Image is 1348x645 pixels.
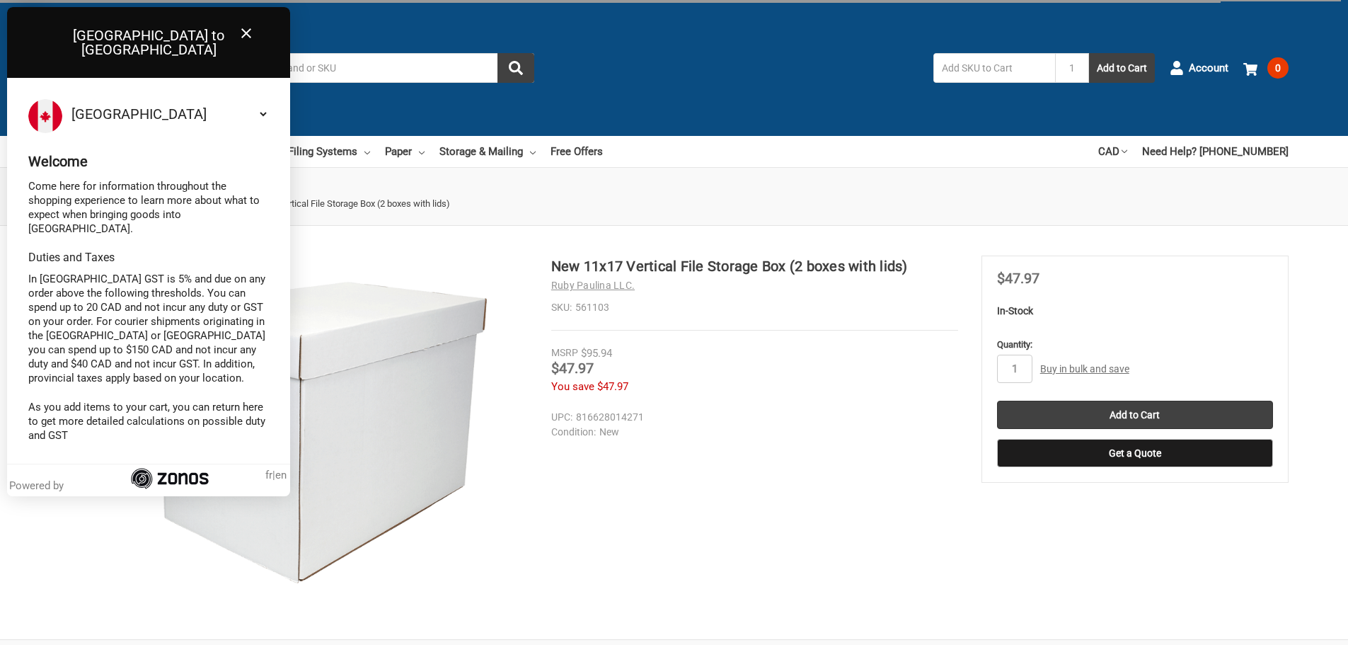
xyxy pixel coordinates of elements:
a: Filing Systems [288,136,370,167]
p: In-Stock [997,304,1273,319]
input: Add to Cart [997,401,1273,429]
a: Buy in bulk and save [1040,363,1129,375]
p: As you add items to your cart, you can return here to get more detailed calculations on possible ... [28,400,269,443]
a: Free Offers [551,136,603,167]
dd: New [551,425,952,440]
dt: SKU: [551,300,572,315]
a: CAD [1098,136,1127,167]
a: Storage & Mailing [439,136,536,167]
button: Add to Cart [1089,53,1155,83]
span: $47.97 [597,380,628,393]
div: [GEOGRAPHIC_DATA] to [GEOGRAPHIC_DATA] [7,7,290,78]
img: Flag of Canada [28,99,62,133]
span: You save [551,380,594,393]
div: Duties and Taxes [28,251,269,265]
span: $95.94 [581,347,612,360]
div: Welcome [28,154,269,169]
a: 0 [1243,50,1289,86]
a: Need Help? [PHONE_NUMBER] [1142,136,1289,167]
p: Come here for information throughout the shopping experience to learn more about what to expect w... [28,179,269,236]
span: $47.97 [551,360,594,377]
input: Search by keyword, brand or SKU [180,53,534,83]
img: New 11x17 Vertical File Storage Box (2 boxes with lids) [140,256,494,610]
span: fr [265,469,272,481]
div: MSRP [551,346,578,360]
dd: 816628014271 [551,410,952,425]
p: In [GEOGRAPHIC_DATA] GST is 5% and due on any order above the following thresholds. You can spend... [28,272,269,385]
div: Powered by [9,479,69,493]
select: Select your country [69,99,269,129]
span: New 11x17 Vertical File Storage Box (2 boxes with lids) [231,198,450,209]
span: 0 [1267,57,1289,79]
a: Paper [385,136,425,167]
button: Get a Quote [997,439,1273,467]
h1: New 11x17 Vertical File Storage Box (2 boxes with lids) [551,256,958,277]
span: Account [1189,60,1228,76]
input: Add SKU to Cart [933,53,1055,83]
dt: Condition: [551,425,596,440]
dt: UPC: [551,410,572,425]
span: $47.97 [997,270,1039,287]
label: Quantity: [997,338,1273,352]
span: | [265,468,287,482]
a: Account [1170,50,1228,86]
dd: 561103 [551,300,958,315]
a: Ruby Paulina LLC. [551,280,635,291]
span: en [275,469,287,481]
